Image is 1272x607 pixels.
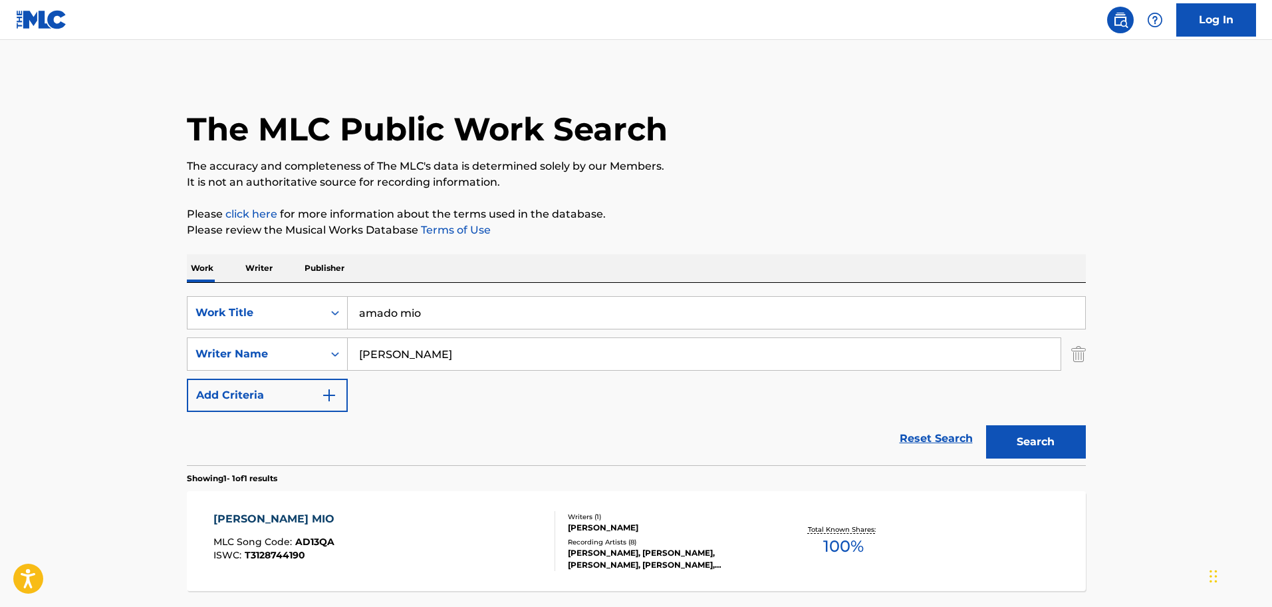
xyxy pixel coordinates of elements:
[893,424,979,453] a: Reset Search
[245,549,305,561] span: T3128744190
[568,547,769,571] div: [PERSON_NAME], [PERSON_NAME], [PERSON_NAME], [PERSON_NAME], [PERSON_NAME]
[568,512,769,522] div: Writers ( 1 )
[808,524,879,534] p: Total Known Shares:
[1142,7,1168,33] div: Help
[1107,7,1134,33] a: Public Search
[187,379,348,412] button: Add Criteria
[213,549,245,561] span: ISWC :
[1071,337,1086,371] img: Delete Criterion
[187,174,1086,190] p: It is not an authoritative source for recording information.
[295,536,334,548] span: AD13QA
[187,254,217,282] p: Work
[225,208,277,220] a: click here
[321,387,337,403] img: 9d2ae6d4665cec9f34b9.svg
[187,473,277,485] p: Showing 1 - 1 of 1 results
[1147,12,1163,28] img: help
[986,425,1086,459] button: Search
[241,254,277,282] p: Writer
[187,109,668,149] h1: The MLC Public Work Search
[187,158,1086,174] p: The accuracy and completeness of The MLC's data is determined solely by our Members.
[823,534,864,558] span: 100 %
[187,491,1086,591] a: [PERSON_NAME] MIOMLC Song Code:AD13QAISWC:T3128744190Writers (1)[PERSON_NAME]Recording Artists (8...
[195,346,315,362] div: Writer Name
[418,224,491,236] a: Terms of Use
[213,536,295,548] span: MLC Song Code :
[1176,3,1256,37] a: Log In
[16,10,67,29] img: MLC Logo
[1206,543,1272,607] iframe: Chat Widget
[187,222,1086,238] p: Please review the Musical Works Database
[213,511,341,527] div: [PERSON_NAME] MIO
[301,254,348,282] p: Publisher
[1209,556,1217,596] div: Arrastrar
[1206,543,1272,607] div: Widget de chat
[187,206,1086,222] p: Please for more information about the terms used in the database.
[568,537,769,547] div: Recording Artists ( 8 )
[1112,12,1128,28] img: search
[187,296,1086,465] form: Search Form
[568,522,769,534] div: [PERSON_NAME]
[195,305,315,321] div: Work Title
